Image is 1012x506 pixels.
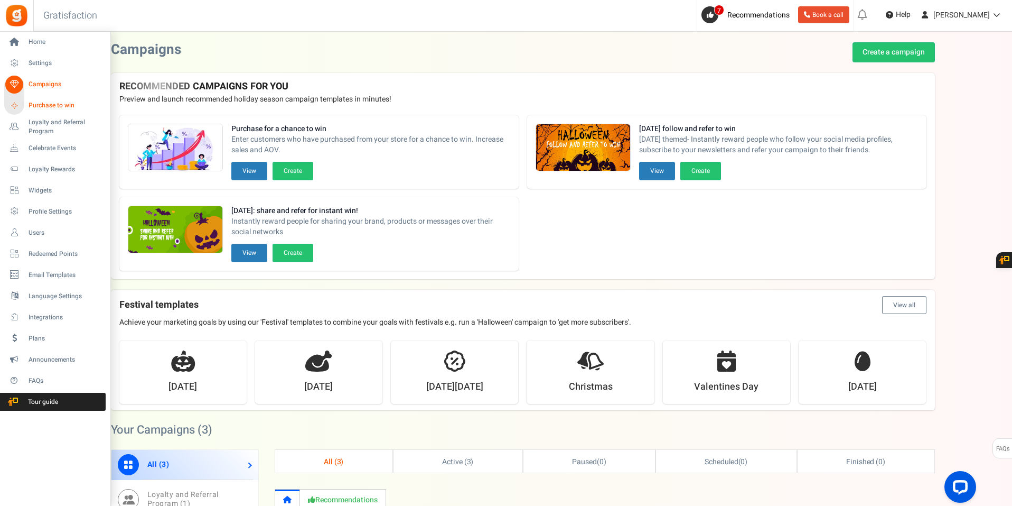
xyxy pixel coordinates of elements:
span: 0 [878,456,883,467]
h2: Campaigns [111,42,181,58]
a: Campaigns [4,76,106,94]
span: [DATE] themed- Instantly reward people who follow your social media profiles, subscribe to your n... [639,134,918,155]
span: Active ( ) [442,456,474,467]
span: FAQs [996,439,1010,459]
span: Enter customers who have purchased from your store for a chance to win. Increase sales and AOV. [231,134,510,155]
span: 7 [714,5,724,15]
h2: Your Campaigns ( ) [111,425,212,435]
button: Create [680,162,721,180]
img: Gratisfaction [5,4,29,27]
img: Recommended Campaigns [128,124,222,172]
span: Announcements [29,355,102,364]
button: Create [273,162,313,180]
span: Purchase to win [29,101,102,110]
a: Language Settings [4,287,106,305]
span: Recommendations [727,10,790,21]
span: 3 [162,459,166,470]
strong: Purchase for a chance to win [231,124,510,134]
span: 3 [467,456,471,467]
a: FAQs [4,372,106,390]
img: Recommended Campaigns [536,124,630,172]
button: View [639,162,675,180]
span: Profile Settings [29,207,102,216]
span: Loyalty and Referral Program [29,118,106,136]
a: Widgets [4,181,106,199]
span: Settings [29,59,102,68]
a: Home [4,33,106,51]
span: Home [29,38,102,47]
a: Email Templates [4,266,106,284]
span: 0 [599,456,604,467]
span: Integrations [29,313,102,322]
span: Redeemed Points [29,250,102,259]
span: All ( ) [147,459,170,470]
span: [PERSON_NAME] [933,10,990,21]
strong: [DATE] [168,380,197,394]
span: Email Templates [29,271,102,280]
strong: [DATE]: share and refer for instant win! [231,206,510,216]
button: View all [882,296,926,314]
h4: Festival templates [119,296,926,314]
span: Language Settings [29,292,102,301]
button: View [231,244,267,262]
strong: [DATE][DATE] [426,380,483,394]
button: Create [273,244,313,262]
p: Preview and launch recommended holiday season campaign templates in minutes! [119,94,926,105]
span: Finished ( ) [846,456,885,467]
a: Purchase to win [4,97,106,115]
a: Help [882,6,915,23]
a: Book a call [798,6,849,23]
span: Campaigns [29,80,102,89]
a: Users [4,224,106,242]
span: Paused [572,456,597,467]
h3: Gratisfaction [32,5,109,26]
a: Loyalty Rewards [4,160,106,178]
a: Loyalty and Referral Program [4,118,106,136]
a: Announcements [4,351,106,369]
a: 7 Recommendations [701,6,794,23]
span: Plans [29,334,102,343]
strong: Christmas [569,380,613,394]
a: Settings [4,54,106,72]
span: Users [29,228,102,237]
span: Help [893,10,911,20]
a: Integrations [4,308,106,326]
h4: RECOMMENDED CAMPAIGNS FOR YOU [119,81,926,92]
p: Achieve your marketing goals by using our 'Festival' templates to combine your goals with festiva... [119,317,926,328]
span: Scheduled [705,456,738,467]
span: Celebrate Events [29,144,102,153]
img: Recommended Campaigns [128,206,222,254]
span: All ( ) [324,456,344,467]
a: Redeemed Points [4,245,106,263]
strong: Valentines Day [694,380,758,394]
a: Plans [4,329,106,347]
span: 3 [202,421,208,438]
button: View [231,162,267,180]
a: Profile Settings [4,203,106,220]
strong: [DATE] [304,380,333,394]
span: Instantly reward people for sharing your brand, products or messages over their social networks [231,216,510,237]
span: ( ) [705,456,747,467]
span: ( ) [572,456,606,467]
span: Widgets [29,186,102,195]
span: Tour guide [5,398,79,407]
span: 0 [741,456,745,467]
strong: [DATE] [848,380,877,394]
strong: [DATE] follow and refer to win [639,124,918,134]
span: FAQs [29,376,102,385]
a: Celebrate Events [4,139,106,157]
span: Loyalty Rewards [29,165,102,174]
span: 3 [337,456,341,467]
a: Create a campaign [852,42,935,62]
